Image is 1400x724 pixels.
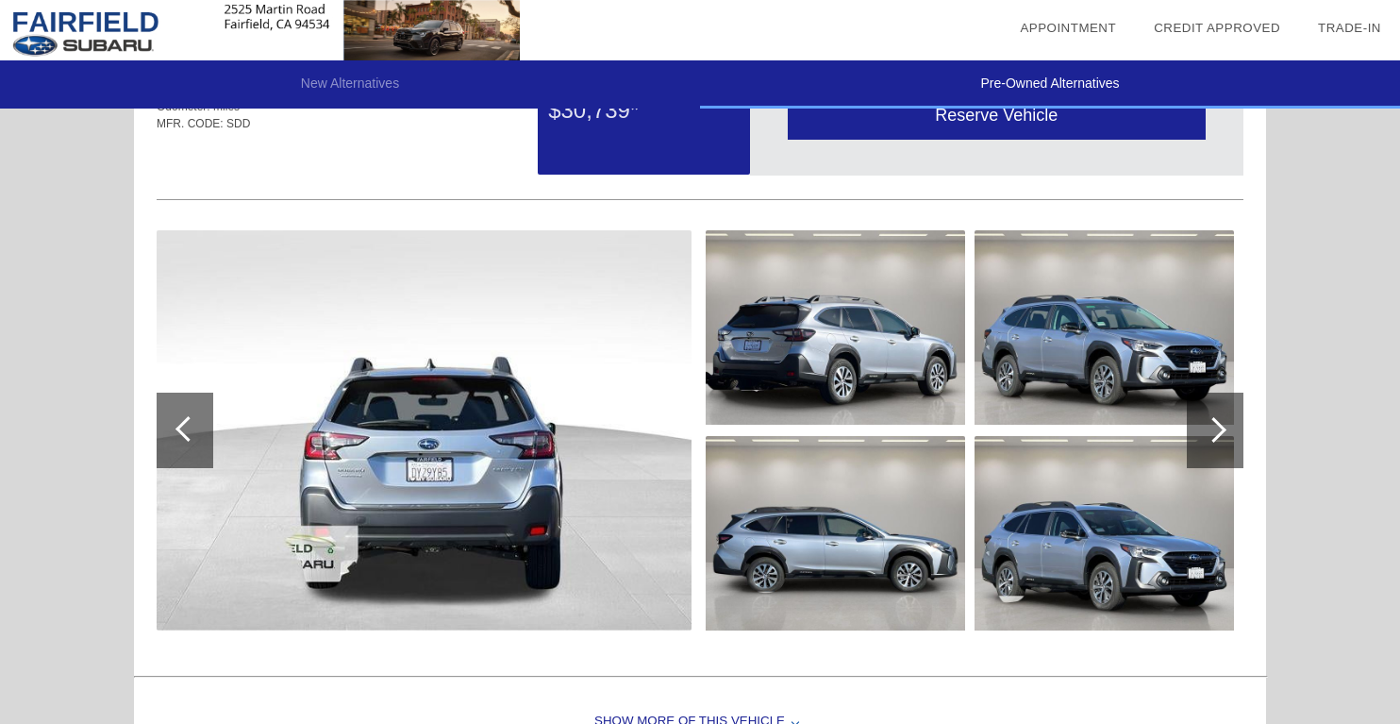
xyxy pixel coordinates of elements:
[706,230,965,425] img: 2.jpg
[226,117,250,130] span: SDD
[1154,21,1280,35] a: Credit Approved
[700,60,1400,109] li: Pre-Owned Alternatives
[975,436,1234,631] img: 5.jpg
[1020,21,1116,35] a: Appointment
[157,117,224,130] span: MFR. CODE:
[975,230,1234,425] img: 4.jpg
[1318,21,1381,35] a: Trade-In
[157,143,1243,174] div: Quoted on [DATE] 4:11:31 PM
[706,436,965,631] img: 3.jpg
[157,230,692,631] img: 1.jpg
